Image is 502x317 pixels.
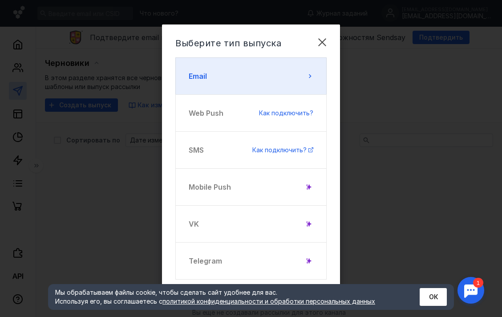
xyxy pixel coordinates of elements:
[420,288,447,306] button: ОК
[189,71,207,81] span: Email
[20,5,30,15] div: 1
[55,288,398,306] div: Мы обрабатываем файлы cookie, чтобы сделать сайт удобнее для вас. Используя его, вы соглашаетесь c
[252,146,313,154] a: Как подключить?
[252,146,307,154] span: Как подключить?
[175,38,281,49] span: Выберите тип выпуска
[259,109,313,118] a: Как подключить?
[162,297,375,305] a: политикой конфиденциальности и обработки персональных данных
[175,57,327,95] button: Email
